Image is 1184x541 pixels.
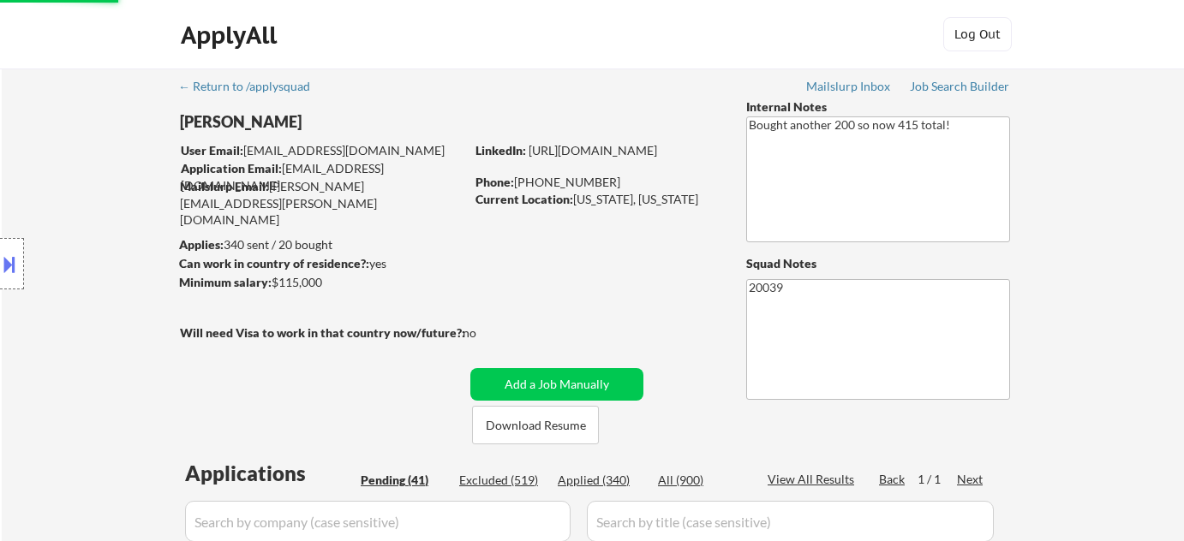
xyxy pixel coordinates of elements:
[910,80,1010,97] a: Job Search Builder
[470,368,643,401] button: Add a Job Manually
[459,472,545,489] div: Excluded (519)
[957,471,984,488] div: Next
[475,175,514,189] strong: Phone:
[179,274,464,291] div: $115,000
[185,463,355,484] div: Applications
[463,324,511,342] div: no
[806,80,892,92] div: Mailslurp Inbox
[475,191,718,208] div: [US_STATE], [US_STATE]
[475,192,573,206] strong: Current Location:
[768,471,859,488] div: View All Results
[529,143,657,158] a: [URL][DOMAIN_NAME]
[181,21,282,50] div: ApplyAll
[180,178,464,229] div: [PERSON_NAME][EMAIL_ADDRESS][PERSON_NAME][DOMAIN_NAME]
[806,80,892,97] a: Mailslurp Inbox
[179,255,459,272] div: yes
[558,472,643,489] div: Applied (340)
[879,471,906,488] div: Back
[658,472,744,489] div: All (900)
[746,98,1010,116] div: Internal Notes
[178,80,326,92] div: ← Return to /applysquad
[178,80,326,97] a: ← Return to /applysquad
[943,17,1012,51] button: Log Out
[918,471,957,488] div: 1 / 1
[181,160,464,193] div: [EMAIL_ADDRESS][DOMAIN_NAME]
[361,472,446,489] div: Pending (41)
[180,111,532,133] div: [PERSON_NAME]
[180,325,465,340] strong: Will need Visa to work in that country now/future?:
[910,80,1010,92] div: Job Search Builder
[475,143,526,158] strong: LinkedIn:
[472,406,599,444] button: Download Resume
[475,174,718,191] div: [PHONE_NUMBER]
[179,236,464,253] div: 340 sent / 20 bought
[181,142,464,159] div: [EMAIL_ADDRESS][DOMAIN_NAME]
[746,255,1010,272] div: Squad Notes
